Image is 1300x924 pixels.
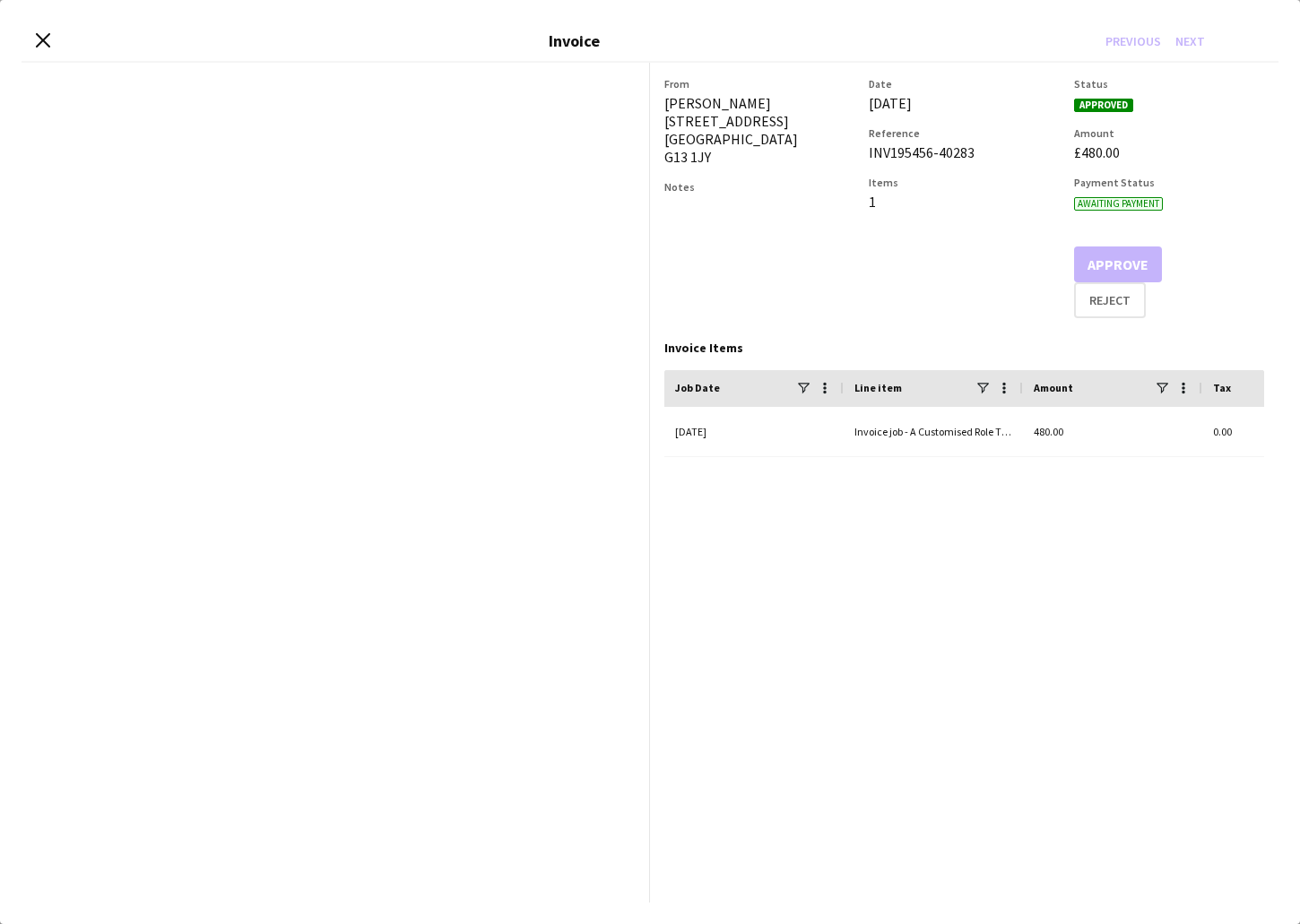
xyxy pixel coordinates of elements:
[1074,197,1163,211] span: Awaiting payment
[1074,99,1133,112] span: Approved
[1213,381,1231,394] span: Tax
[869,176,1059,189] h3: Items
[664,94,854,166] div: [PERSON_NAME] [STREET_ADDRESS] [GEOGRAPHIC_DATA] G13 1JY
[1023,407,1202,456] div: 480.00
[664,407,844,456] div: [DATE]
[869,126,1059,140] h3: Reference
[869,94,1059,112] div: [DATE]
[869,77,1059,91] h3: Date
[869,193,1059,211] div: 1
[664,180,854,194] h3: Notes
[1074,126,1264,140] h3: Amount
[1074,176,1264,189] h3: Payment Status
[1034,381,1073,394] span: Amount
[869,143,1059,161] div: INV195456-40283
[1074,143,1264,161] div: £480.00
[664,340,1264,356] div: Invoice Items
[854,381,902,394] span: Line item
[675,381,720,394] span: Job Date
[664,77,854,91] h3: From
[1074,77,1264,91] h3: Status
[549,30,600,51] h3: Invoice
[1074,282,1146,318] button: Reject
[844,407,1023,456] div: Invoice job - A Customised Role Type (salary)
